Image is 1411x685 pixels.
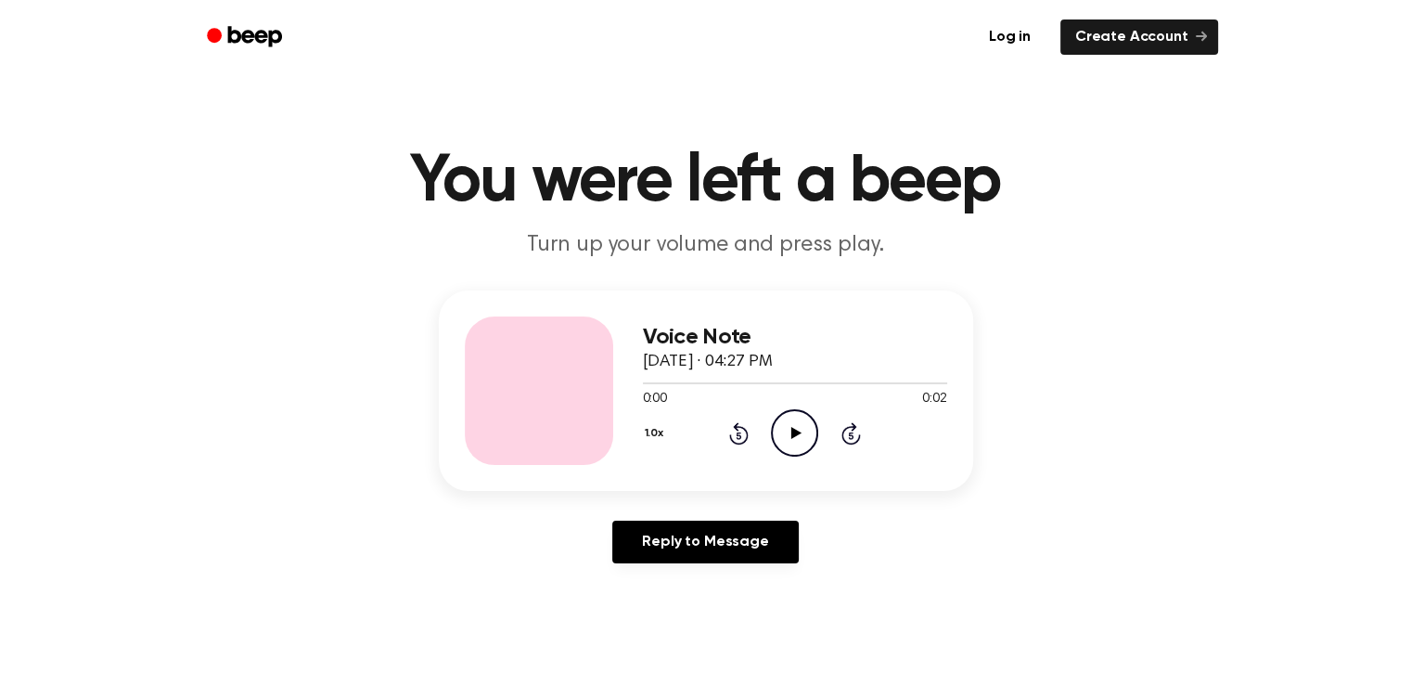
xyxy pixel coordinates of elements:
[643,390,667,409] span: 0:00
[350,230,1062,261] p: Turn up your volume and press play.
[643,354,773,370] span: [DATE] · 04:27 PM
[970,16,1049,58] a: Log in
[1060,19,1218,55] a: Create Account
[922,390,946,409] span: 0:02
[231,149,1181,215] h1: You were left a beep
[643,418,671,449] button: 1.0x
[643,325,947,350] h3: Voice Note
[194,19,299,56] a: Beep
[612,521,798,563] a: Reply to Message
